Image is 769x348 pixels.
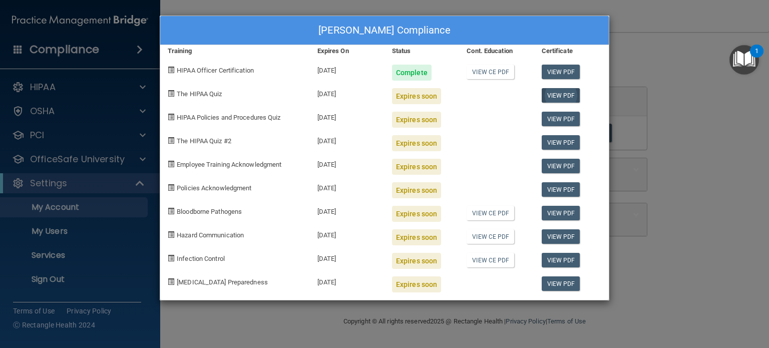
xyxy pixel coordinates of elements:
[719,279,757,317] iframe: Drift Widget Chat Controller
[392,229,441,245] div: Expires soon
[467,229,514,244] a: View CE PDF
[177,90,222,98] span: The HIPAA Quiz
[467,206,514,220] a: View CE PDF
[310,222,384,245] div: [DATE]
[392,206,441,222] div: Expires soon
[459,45,534,57] div: Cont. Education
[177,114,280,121] span: HIPAA Policies and Procedures Quiz
[310,175,384,198] div: [DATE]
[534,45,609,57] div: Certificate
[310,45,384,57] div: Expires On
[310,269,384,292] div: [DATE]
[160,16,609,45] div: [PERSON_NAME] Compliance
[392,276,441,292] div: Expires soon
[729,45,759,75] button: Open Resource Center, 1 new notification
[392,112,441,128] div: Expires soon
[310,198,384,222] div: [DATE]
[177,161,281,168] span: Employee Training Acknowledgment
[542,112,580,126] a: View PDF
[310,128,384,151] div: [DATE]
[177,184,251,192] span: Policies Acknowledgment
[177,137,231,145] span: The HIPAA Quiz #2
[542,276,580,291] a: View PDF
[755,51,758,64] div: 1
[542,206,580,220] a: View PDF
[467,253,514,267] a: View CE PDF
[310,57,384,81] div: [DATE]
[392,135,441,151] div: Expires soon
[392,65,432,81] div: Complete
[542,88,580,103] a: View PDF
[392,88,441,104] div: Expires soon
[467,65,514,79] a: View CE PDF
[177,67,254,74] span: HIPAA Officer Certification
[177,208,242,215] span: Bloodborne Pathogens
[177,255,225,262] span: Infection Control
[177,231,244,239] span: Hazard Communication
[310,245,384,269] div: [DATE]
[542,65,580,79] a: View PDF
[542,135,580,150] a: View PDF
[542,159,580,173] a: View PDF
[310,151,384,175] div: [DATE]
[310,81,384,104] div: [DATE]
[542,182,580,197] a: View PDF
[384,45,459,57] div: Status
[392,159,441,175] div: Expires soon
[542,229,580,244] a: View PDF
[542,253,580,267] a: View PDF
[392,253,441,269] div: Expires soon
[310,104,384,128] div: [DATE]
[392,182,441,198] div: Expires soon
[177,278,268,286] span: [MEDICAL_DATA] Preparedness
[160,45,310,57] div: Training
